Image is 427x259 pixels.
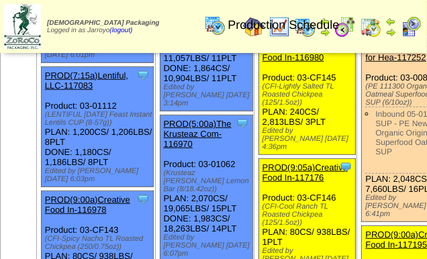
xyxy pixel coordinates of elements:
a: (logout) [109,27,132,34]
span: [DEMOGRAPHIC_DATA] Packaging [47,19,159,27]
span: Logged in as Jarroyo [47,19,159,34]
img: Tooltip [236,117,249,130]
div: (CFI-Lightly Salted TL Roasted Chickpea (125/1.5oz)) [263,83,356,107]
img: Tooltip [136,193,150,206]
div: Edited by [PERSON_NAME] [DATE] 6:07pm [164,234,252,258]
a: PROD(9:05a)Creative Food In-117176 [263,162,348,183]
div: (CFI-Cool Ranch TL Roasted Chickpea (125/1.5oz)) [263,203,356,227]
a: PROD(7:15a)Lentiful, LLC-117083 [45,70,128,91]
img: Tooltip [136,68,150,82]
div: (Krusteaz [PERSON_NAME] Lemon Bar (8/18.42oz)) [164,169,252,193]
img: calendarprod.gif [204,14,226,36]
div: Product: 03-CF145 PLAN: 240CS / 2,813LBS / 3PLT [258,39,356,155]
img: zoroco-logo-small.webp [4,4,41,49]
a: PROD(9:00a)Creative Food In-116978 [45,195,130,215]
img: calendarcustomer.gif [400,16,422,38]
div: Edited by [PERSON_NAME] [DATE] 6:03pm [45,167,153,183]
a: PROD(5:00a)The Krusteaz Com-116970 [164,119,232,149]
div: (CFI-Spicy Nacho TL Roasted Chickpea (250/0.75oz)) [45,235,153,251]
span: Production Schedule [228,18,339,32]
div: Product: 03-01112 PLAN: 1,200CS / 1,206LBS / 8PLT DONE: 1,180CS / 1,186LBS / 8PLT [41,67,153,187]
div: (LENTIFUL [DATE] Feast Instant Lentils CUP (8-57g)) [45,111,153,127]
img: Tooltip [339,160,352,174]
div: Edited by [PERSON_NAME] [DATE] 4:36pm [263,127,356,151]
div: Edited by [PERSON_NAME] [DATE] 3:14pm [164,83,252,107]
